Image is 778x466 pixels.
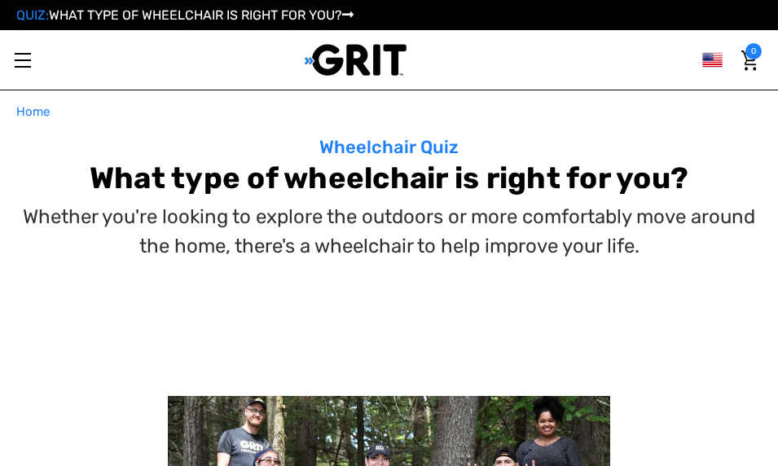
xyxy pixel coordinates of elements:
[90,160,688,196] b: What type of wheelchair is right for you?
[16,7,354,23] a: QUIZ:WHAT TYPE OF WHEELCHAIR IS RIGHT FOR YOU?
[20,202,759,261] p: Whether you're looking to explore the outdoors or more comfortably move around the home, there's ...
[741,51,758,71] img: Cart
[16,104,50,119] span: Home
[319,134,459,160] p: Wheelchair Quiz
[305,43,407,77] img: GRIT All-Terrain Wheelchair and Mobility Equipment
[15,59,31,61] span: Toggle menu
[16,103,762,121] nav: Breadcrumb
[702,50,723,70] img: us.png
[745,43,762,59] span: 0
[737,43,762,77] a: Cart with 0 items
[16,103,50,121] a: Home
[16,7,49,23] span: QUIZ:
